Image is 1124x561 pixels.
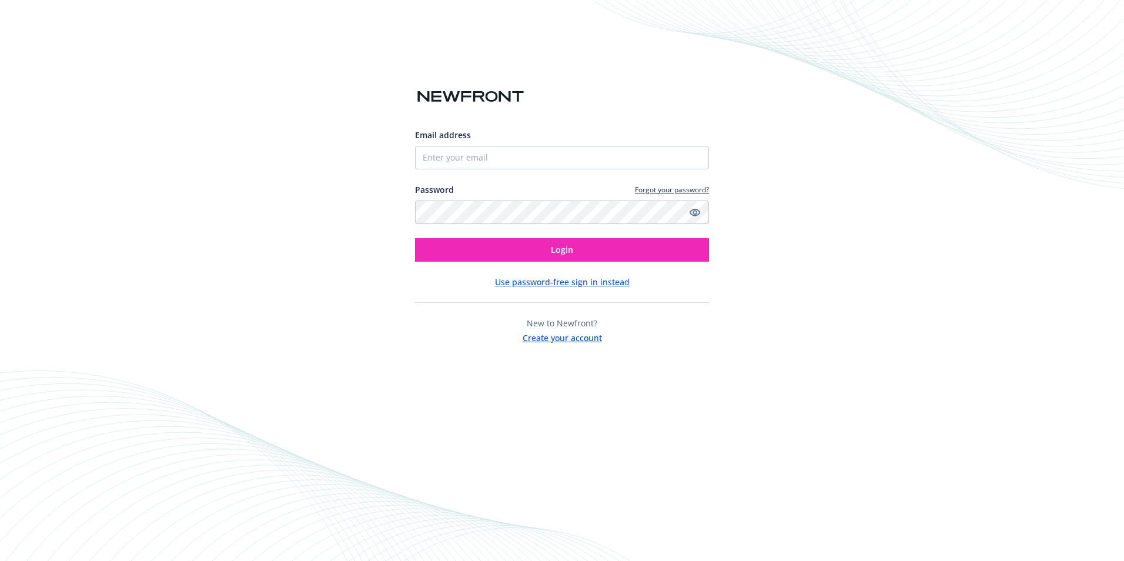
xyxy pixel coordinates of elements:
[415,129,471,141] span: Email address
[523,329,602,344] button: Create your account
[527,318,597,329] span: New to Newfront?
[415,146,709,169] input: Enter your email
[415,201,709,224] input: Enter your password
[495,276,630,288] button: Use password-free sign in instead
[635,185,709,195] a: Forgot your password?
[415,183,454,196] label: Password
[551,244,573,255] span: Login
[415,86,526,107] img: Newfront logo
[688,205,702,219] a: Show password
[415,238,709,262] button: Login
